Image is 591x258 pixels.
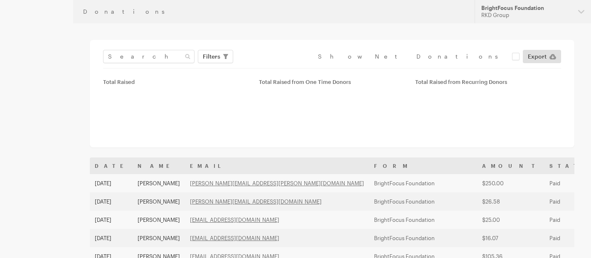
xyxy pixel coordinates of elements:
[103,50,195,63] input: Search Name & Email
[477,211,544,229] td: $25.00
[523,50,561,63] a: Export
[90,192,133,211] td: [DATE]
[369,211,477,229] td: BrightFocus Foundation
[477,192,544,211] td: $26.58
[477,157,544,174] th: Amount
[190,180,364,187] a: [PERSON_NAME][EMAIL_ADDRESS][PERSON_NAME][DOMAIN_NAME]
[185,157,369,174] th: Email
[481,12,571,19] div: RKD Group
[477,229,544,247] td: $16.07
[190,198,322,205] a: [PERSON_NAME][EMAIL_ADDRESS][DOMAIN_NAME]
[133,157,185,174] th: Name
[103,79,249,85] div: Total Raised
[90,174,133,192] td: [DATE]
[477,174,544,192] td: $250.00
[198,50,233,63] button: Filters
[528,52,547,61] span: Export
[369,157,477,174] th: Form
[190,216,279,223] a: [EMAIL_ADDRESS][DOMAIN_NAME]
[90,229,133,247] td: [DATE]
[133,192,185,211] td: [PERSON_NAME]
[259,79,405,85] div: Total Raised from One Time Donors
[203,52,220,61] span: Filters
[133,211,185,229] td: [PERSON_NAME]
[481,5,571,12] div: BrightFocus Foundation
[369,229,477,247] td: BrightFocus Foundation
[133,229,185,247] td: [PERSON_NAME]
[415,79,561,85] div: Total Raised from Recurring Donors
[90,157,133,174] th: Date
[90,211,133,229] td: [DATE]
[133,174,185,192] td: [PERSON_NAME]
[190,235,279,241] a: [EMAIL_ADDRESS][DOMAIN_NAME]
[369,192,477,211] td: BrightFocus Foundation
[369,174,477,192] td: BrightFocus Foundation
